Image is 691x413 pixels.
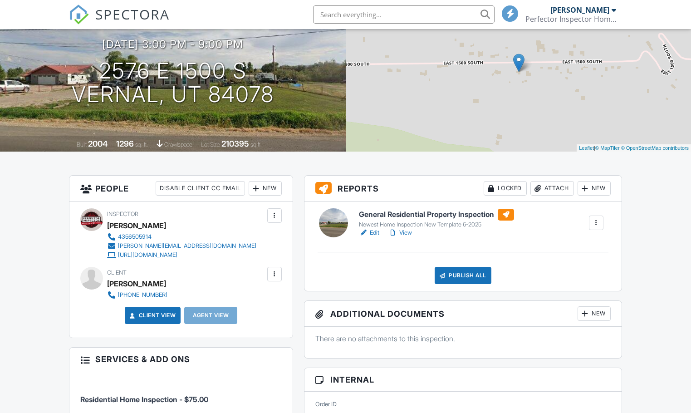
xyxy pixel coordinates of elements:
div: New [578,306,611,321]
h3: People [69,176,293,202]
span: SPECTORA [95,5,170,24]
div: Newest Home Inspection New Template 6-2025 [359,221,514,228]
img: The Best Home Inspection Software - Spectora [69,5,89,25]
div: Attach [530,181,574,196]
a: Client View [128,311,176,320]
h3: Internal [304,368,622,392]
div: 1296 [116,139,134,148]
h1: 2576 E 1500 S Vernal, UT 84078 [72,59,274,107]
div: New [249,181,282,196]
a: View [388,228,412,237]
div: Disable Client CC Email [156,181,245,196]
a: Leaflet [579,145,594,151]
a: Edit [359,228,379,237]
a: General Residential Property Inspection Newest Home Inspection New Template 6-2025 [359,209,514,229]
label: Order ID [315,400,337,408]
span: sq. ft. [135,141,148,148]
div: [PERSON_NAME] [107,277,166,290]
h3: [DATE] 3:00 pm - 9:00 pm [102,38,243,50]
span: Built [77,141,87,148]
span: Lot Size [201,141,220,148]
a: [PERSON_NAME][EMAIL_ADDRESS][DOMAIN_NAME] [107,241,256,251]
div: 4356505914 [118,233,152,241]
span: Residential Home Inspection - $75.00 [80,395,208,404]
div: 2004 [88,139,108,148]
span: crawlspace [164,141,192,148]
h3: Services & Add ons [69,348,293,371]
div: | [577,144,691,152]
div: [PERSON_NAME] [107,219,166,232]
input: Search everything... [313,5,495,24]
div: New [578,181,611,196]
div: Perfector Inspector Home Inspections LLC [525,15,616,24]
div: Publish All [435,267,491,284]
li: Service: Residential Home Inspection [80,378,282,412]
h6: General Residential Property Inspection [359,209,514,221]
a: SPECTORA [69,12,170,31]
a: © MapTiler [595,145,620,151]
a: 4356505914 [107,232,256,241]
span: sq.ft. [250,141,262,148]
div: 210395 [221,139,249,148]
p: There are no attachments to this inspection. [315,334,611,344]
span: Inspector [107,211,138,217]
h3: Reports [304,176,622,202]
div: Locked [484,181,527,196]
div: [PERSON_NAME] [550,5,609,15]
div: [URL][DOMAIN_NAME] [118,251,177,259]
h3: Additional Documents [304,301,622,327]
a: © OpenStreetMap contributors [621,145,689,151]
a: [PHONE_NUMBER] [107,290,167,300]
span: Client [107,269,127,276]
div: [PHONE_NUMBER] [118,291,167,299]
a: [URL][DOMAIN_NAME] [107,251,256,260]
div: [PERSON_NAME][EMAIL_ADDRESS][DOMAIN_NAME] [118,242,256,250]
